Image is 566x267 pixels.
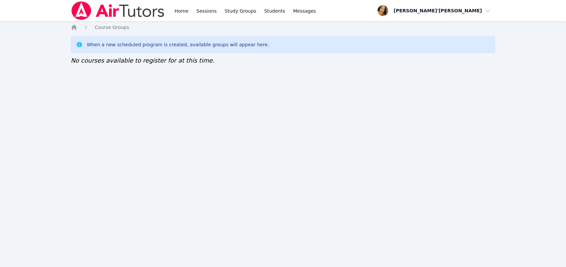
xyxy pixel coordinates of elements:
[71,57,214,64] span: No courses available to register for at this time.
[87,41,269,48] div: When a new scheduled program is created, available groups will appear here.
[95,24,129,31] a: Course Groups
[293,8,316,14] span: Messages
[71,1,165,20] img: Air Tutors
[95,25,129,30] span: Course Groups
[71,24,495,31] nav: Breadcrumb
